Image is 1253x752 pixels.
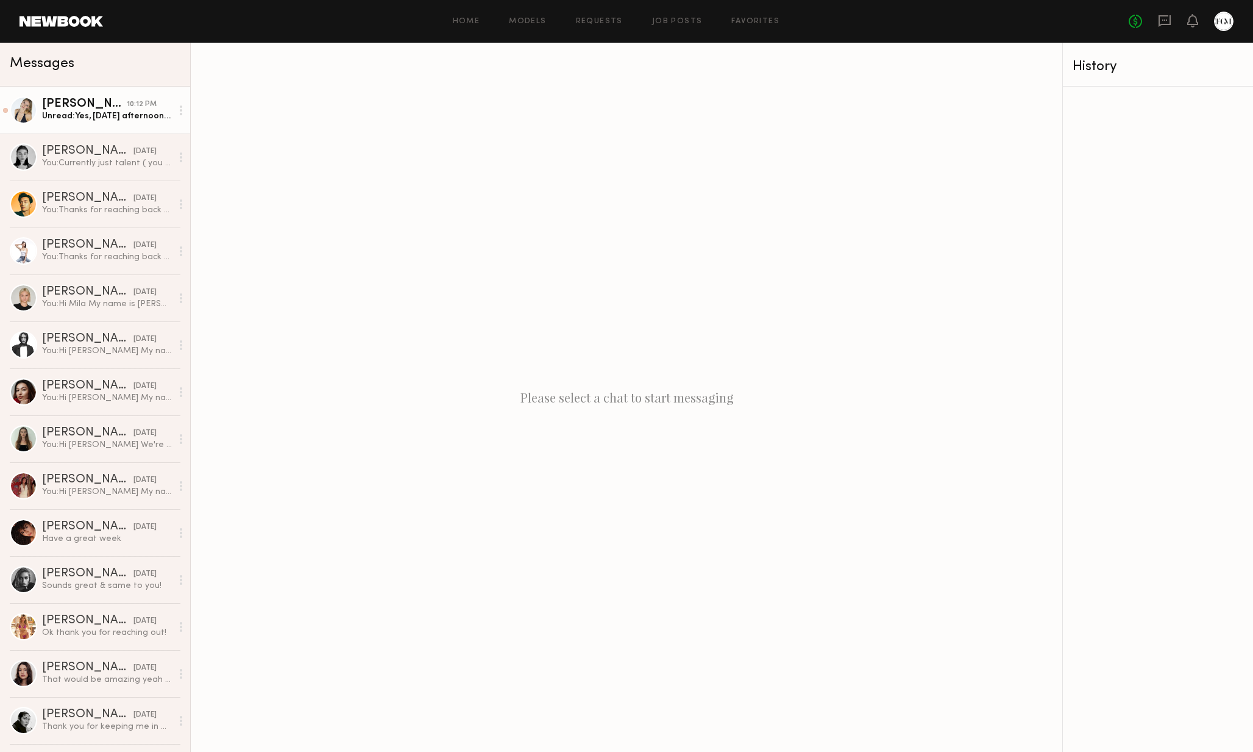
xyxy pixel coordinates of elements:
[133,568,157,580] div: [DATE]
[133,334,157,345] div: [DATE]
[133,287,157,298] div: [DATE]
[42,286,133,298] div: [PERSON_NAME]
[42,251,172,263] div: You: Thanks for reaching back out. That sounds wonderful. I am planning on capturing content near...
[42,627,172,639] div: Ok thank you for reaching out!
[133,146,157,157] div: [DATE]
[127,99,157,110] div: 10:12 PM
[42,239,133,251] div: [PERSON_NAME]
[42,333,133,345] div: [PERSON_NAME]
[42,580,172,592] div: Sounds great & same to you!
[133,662,157,674] div: [DATE]
[133,521,157,533] div: [DATE]
[133,193,157,204] div: [DATE]
[42,439,172,451] div: You: Hi [PERSON_NAME] We're currently in [US_STATE] for Fashion Week for client work, and I'm rea...
[42,533,172,545] div: Have a great week
[1073,60,1243,74] div: History
[42,615,133,627] div: [PERSON_NAME]
[731,18,779,26] a: Favorites
[42,98,127,110] div: [PERSON_NAME]
[133,709,157,721] div: [DATE]
[42,204,172,216] div: You: Thanks for reaching back out. That sounds wonderful. I am planning on capturing content near...
[10,57,74,71] span: Messages
[133,615,157,627] div: [DATE]
[42,192,133,204] div: [PERSON_NAME]
[133,381,157,392] div: [DATE]
[133,474,157,486] div: [DATE]
[42,380,133,392] div: [PERSON_NAME]
[191,43,1062,752] div: Please select a chat to start messaging
[42,345,172,357] div: You: Hi [PERSON_NAME] My name is [PERSON_NAME], and I'm the Editor-in-Chief of Future Gold Media,...
[42,392,172,404] div: You: Hi [PERSON_NAME] My name is [PERSON_NAME], and I'm the Editor-in-Chief of Future Gold Media,...
[42,521,133,533] div: [PERSON_NAME]
[42,568,133,580] div: [PERSON_NAME]
[576,18,623,26] a: Requests
[42,427,133,439] div: [PERSON_NAME]
[509,18,546,26] a: Models
[42,298,172,310] div: You: Hi Mila My name is [PERSON_NAME], and I'm the Editor-in-Chief of Future Gold Media, an onlin...
[42,674,172,686] div: That would be amazing yeah thank you!
[453,18,480,26] a: Home
[42,709,133,721] div: [PERSON_NAME]
[42,110,172,122] div: Unread: Yes, [DATE] afternoon will work! As far as location: If you do decide you’d like an indoo...
[42,145,133,157] div: [PERSON_NAME]
[42,486,172,498] div: You: Hi [PERSON_NAME] My name is [PERSON_NAME], and I'm the Editor-in-Chief of Future Gold Media,...
[652,18,703,26] a: Job Posts
[133,240,157,251] div: [DATE]
[42,157,172,169] div: You: Currently just talent ( you ) and photographer ( myself ), however I am more than comfortabl...
[133,428,157,439] div: [DATE]
[42,721,172,732] div: Thank you for keeping me in mind for future opportunities!
[42,662,133,674] div: [PERSON_NAME]
[42,474,133,486] div: [PERSON_NAME]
